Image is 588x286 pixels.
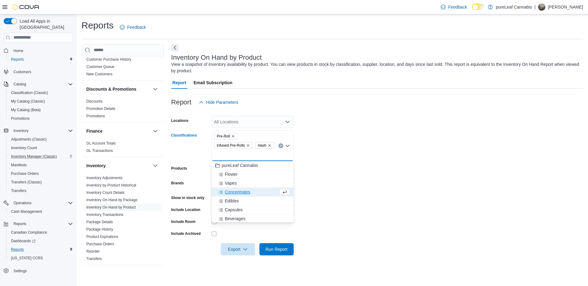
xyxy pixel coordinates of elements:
[11,209,42,214] span: Cash Management
[11,90,48,95] span: Classification (Classic)
[86,128,150,134] button: Finance
[81,174,164,265] div: Inventory
[13,221,26,226] span: Reports
[171,54,262,61] h3: Inventory On Hand by Product
[172,77,186,89] span: Report
[285,143,290,148] button: Close list of options
[171,99,191,106] h3: Report
[86,141,116,146] span: GL Account Totals
[11,256,43,261] span: [US_STATE] CCRS
[548,3,583,11] p: [PERSON_NAME]
[212,170,294,179] button: Flower
[538,3,545,11] div: Jessica Roberge
[11,180,42,185] span: Transfers (Classic)
[117,21,148,33] a: Feedback
[6,106,75,114] button: My Catalog (Beta)
[9,208,44,215] a: Cash Management
[9,144,40,152] a: Inventory Count
[6,55,75,64] button: Reports
[86,57,131,62] a: Customer Purchase History
[9,153,59,160] a: Inventory Manager (Classic)
[152,85,159,93] button: Discounts & Promotions
[86,183,136,187] a: Inventory by Product Historical
[13,201,32,205] span: Operations
[214,133,238,140] span: Pre-Roll
[221,243,255,255] button: Export
[11,99,45,104] span: My Catalog (Classic)
[11,81,73,88] span: Catalog
[9,246,26,253] a: Reports
[171,44,179,51] button: Next
[9,56,26,63] a: Reports
[171,195,205,200] label: Show in stock only
[196,96,241,108] button: Hide Parameters
[212,188,294,197] button: Concentrates
[86,72,112,76] a: New Customers
[534,3,536,11] p: |
[9,153,73,160] span: Inventory Manager (Classic)
[86,235,118,239] a: Product Expirations
[6,114,75,123] button: Promotions
[86,86,150,92] button: Discounts & Promotions
[6,169,75,178] button: Purchase Orders
[86,149,113,153] a: GL Transactions
[496,3,532,11] p: pureLeaf Cannabis
[278,143,283,148] button: Clear input
[9,106,43,114] a: My Catalog (Beta)
[6,245,75,254] button: Reports
[12,4,40,10] img: Cova
[259,243,294,255] button: Run Report
[171,231,201,236] label: Include Archived
[1,220,75,228] button: Reports
[11,47,73,55] span: Home
[81,41,164,80] div: Customer
[9,136,73,143] span: Adjustments (Classic)
[212,214,294,223] button: Beverages
[171,166,187,171] label: Products
[86,257,102,261] a: Transfers
[6,237,75,245] a: Dashboards
[86,242,114,246] a: Purchase Orders
[6,97,75,106] button: My Catalog (Classic)
[268,144,271,147] button: Remove Hash from selection in this group
[11,220,73,228] span: Reports
[6,135,75,144] button: Adjustments (Classic)
[9,161,73,169] span: Manifests
[11,47,26,55] a: Home
[86,249,100,254] a: Reorder
[1,80,75,88] button: Catalog
[6,178,75,186] button: Transfers (Classic)
[86,227,113,232] span: Package History
[11,81,28,88] button: Catalog
[212,205,294,214] button: Capsules
[11,199,34,207] button: Operations
[1,67,75,76] button: Customers
[6,186,75,195] button: Transfers
[6,152,75,161] button: Inventory Manager (Classic)
[171,61,580,74] div: View a snapshot of inventory availability by product. You can view products in stock by classific...
[11,171,39,176] span: Purchase Orders
[6,228,75,237] button: Canadian Compliance
[206,99,238,105] span: Hide Parameters
[86,213,123,217] a: Inventory Transactions
[86,183,136,188] span: Inventory by Product Historical
[9,237,73,245] span: Dashboards
[13,48,23,53] span: Home
[9,115,73,122] span: Promotions
[11,137,47,142] span: Adjustments (Classic)
[9,187,29,194] a: Transfers
[6,207,75,216] button: Cash Management
[225,198,239,204] span: Edibles
[225,180,237,186] span: Vapes
[86,176,123,180] a: Inventory Adjustments
[11,188,26,193] span: Transfers
[11,230,47,235] span: Canadian Compliance
[86,65,114,69] a: Customer Queue
[86,175,123,180] span: Inventory Adjustments
[11,267,29,275] a: Settings
[86,141,116,145] a: GL Account Totals
[127,24,146,30] span: Feedback
[86,163,150,169] button: Inventory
